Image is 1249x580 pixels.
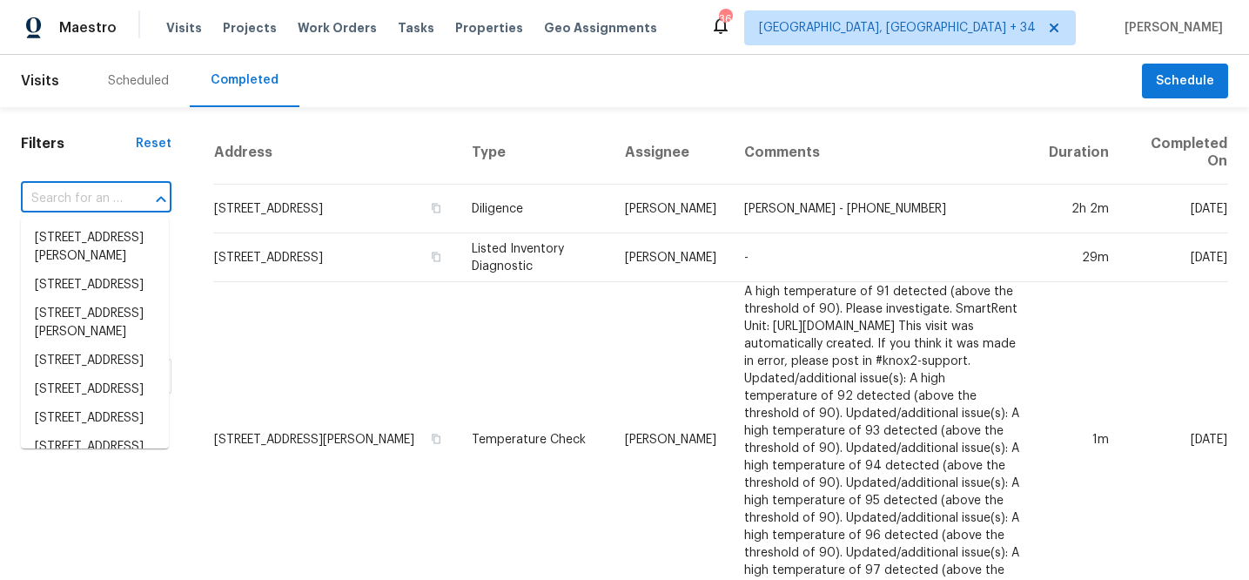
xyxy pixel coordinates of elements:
th: Type [458,121,610,185]
button: Copy Address [428,431,444,447]
li: [STREET_ADDRESS][PERSON_NAME] [21,224,169,271]
div: Completed [211,71,279,89]
td: [STREET_ADDRESS] [213,233,458,282]
td: [PERSON_NAME] - [PHONE_NUMBER] [730,185,1035,233]
span: Visits [21,62,59,100]
li: [STREET_ADDRESS] [21,375,169,404]
li: [STREET_ADDRESS][PERSON_NAME] [21,300,169,347]
li: [STREET_ADDRESS] [21,271,169,300]
th: Completed On [1123,121,1229,185]
th: Assignee [611,121,730,185]
td: [STREET_ADDRESS] [213,185,458,233]
td: 2h 2m [1035,185,1123,233]
span: Schedule [1156,71,1214,92]
td: [PERSON_NAME] [611,233,730,282]
td: Listed Inventory Diagnostic [458,233,610,282]
button: Copy Address [428,249,444,265]
div: Scheduled [108,72,169,90]
button: Close [149,187,173,212]
td: [PERSON_NAME] [611,185,730,233]
span: Maestro [59,19,117,37]
span: [PERSON_NAME] [1118,19,1223,37]
span: Visits [166,19,202,37]
span: Properties [455,19,523,37]
th: Duration [1035,121,1123,185]
li: [STREET_ADDRESS][PERSON_NAME] [21,433,169,480]
input: Search for an address... [21,185,123,212]
th: Comments [730,121,1035,185]
span: Tasks [398,22,434,34]
td: [DATE] [1123,185,1229,233]
span: [GEOGRAPHIC_DATA], [GEOGRAPHIC_DATA] + 34 [759,19,1036,37]
td: - [730,233,1035,282]
button: Copy Address [428,200,444,216]
span: Projects [223,19,277,37]
li: [STREET_ADDRESS] [21,347,169,375]
span: Geo Assignments [544,19,657,37]
td: 29m [1035,233,1123,282]
th: Address [213,121,458,185]
div: 360 [719,10,731,28]
span: Work Orders [298,19,377,37]
td: Diligence [458,185,610,233]
div: Reset [136,135,171,152]
h1: Filters [21,135,136,152]
li: [STREET_ADDRESS] [21,404,169,433]
button: Schedule [1142,64,1228,99]
td: [DATE] [1123,233,1229,282]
